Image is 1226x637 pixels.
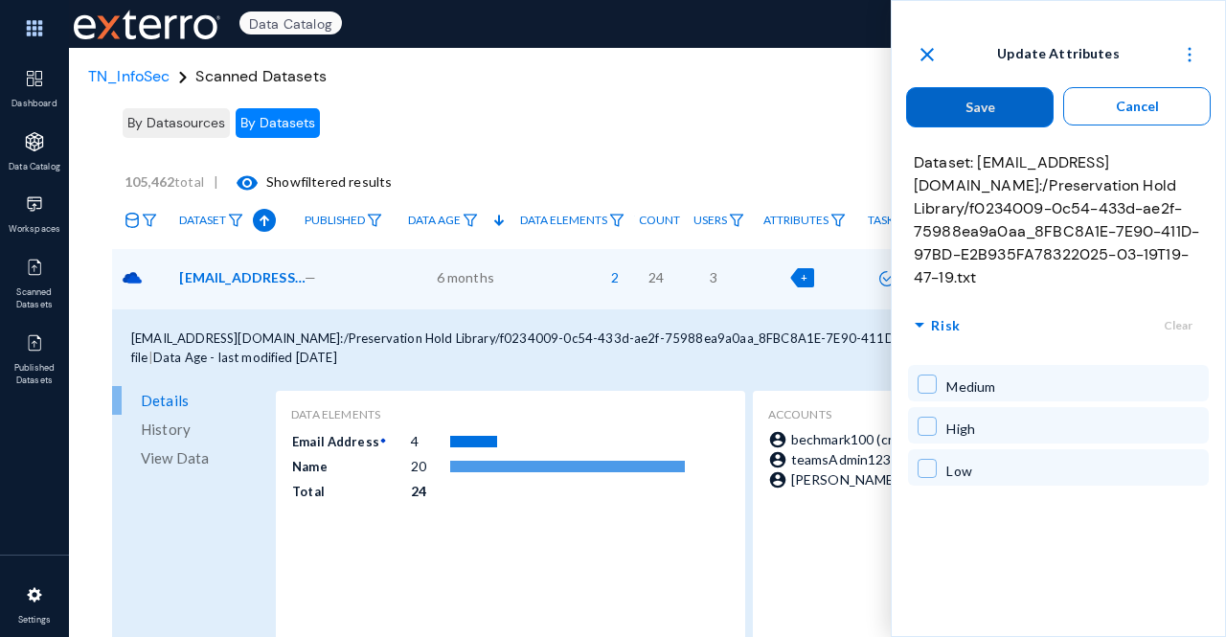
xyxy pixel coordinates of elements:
[236,108,320,138] button: By Datasets
[729,214,744,227] img: icon-filter.svg
[410,454,449,479] td: 20
[408,214,461,227] span: Data Age
[367,214,382,227] img: icon-filter.svg
[602,267,619,287] span: 2
[74,10,220,39] img: exterro-work-mark.svg
[4,223,66,237] span: Workspaces
[291,406,729,423] div: Data Elements
[148,350,153,365] span: |
[684,204,754,238] a: Users
[69,5,217,44] span: Exterro
[25,585,44,604] img: icon-settings.svg
[295,204,392,238] a: Published
[791,431,930,447] span: bechmark100 (creator)
[710,267,717,287] span: 3
[214,173,218,190] span: |
[228,214,243,227] img: icon-filter.svg
[291,479,410,502] td: Total
[768,470,791,489] mat-icon: account_circle
[112,444,271,472] a: View Data
[768,406,1206,423] div: accounts
[125,173,174,190] b: 105,462
[142,214,157,227] img: icon-filter.svg
[858,204,904,237] a: Task
[170,204,253,238] a: Dataset
[4,98,66,111] span: Dashboard
[437,267,494,287] span: 6 months
[179,267,308,287] span: [EMAIL_ADDRESS][DOMAIN_NAME]:/Preservation Hold Library/f0234009-0c54-433d-ae2f-75988ea9a0aa_8FBC...
[179,214,226,227] span: Dataset
[25,194,44,214] img: icon-workspace.svg
[305,267,316,287] span: —
[153,350,337,365] span: Data Age - last modified [DATE]
[639,214,680,227] span: Count
[25,132,44,151] img: icon-applications.svg
[763,214,829,227] span: Attributes
[768,450,791,469] mat-icon: account_circle
[218,173,392,190] span: Show filtered results
[801,271,807,284] span: +
[195,66,327,86] span: Scanned Datasets
[648,267,664,287] span: 24
[609,214,624,227] img: icon-filter.svg
[240,114,315,131] span: By Datasets
[291,429,410,452] td: Email Address
[693,214,727,227] span: Users
[25,258,44,277] img: icon-published.svg
[410,479,449,504] td: 24
[236,171,259,194] mat-icon: visibility
[141,386,189,415] span: Details
[125,173,214,190] span: total
[6,8,63,49] img: app launcher
[791,471,898,488] span: [PERSON_NAME]
[112,386,271,415] a: Details
[4,614,66,627] span: Settings
[511,204,634,238] a: Data Elements
[520,214,607,227] span: Data Elements
[25,69,44,88] img: icon-dashboard.svg
[141,444,209,472] span: View Data
[768,430,791,449] mat-icon: account_circle
[410,429,449,454] td: 4
[463,214,478,227] img: icon-filter.svg
[291,454,410,477] td: Name
[754,204,855,238] a: Attributes
[123,108,230,138] button: By Datasources
[4,362,66,388] span: Published Datasets
[25,333,44,353] img: icon-published.svg
[88,66,170,86] a: TN_InfoSec
[141,415,191,444] span: History
[4,286,66,312] span: Scanned Datasets
[239,11,342,34] span: Data Catalog
[127,114,225,131] span: By Datasources
[131,330,1187,346] span: [EMAIL_ADDRESS][DOMAIN_NAME]:/Preservation Hold Library/f0234009-0c54-433d-ae2f-75988ea9a0aa_8FBC...
[112,415,271,444] a: History
[4,161,66,174] span: Data Catalog
[830,214,846,227] img: icon-filter.svg
[305,214,365,227] span: Published
[122,267,143,288] img: onedrive.png
[868,214,895,227] span: Task
[398,204,488,238] a: Data Age
[791,451,892,467] span: teamsAdmin123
